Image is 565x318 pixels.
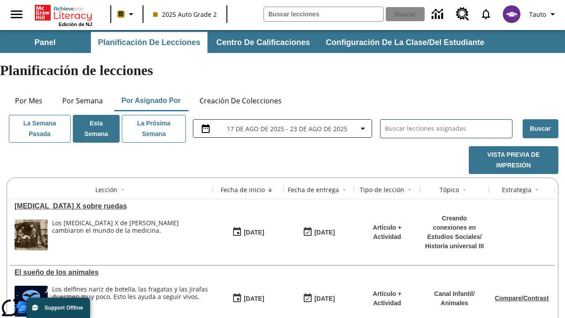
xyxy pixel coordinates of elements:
a: El sueño de los animales, Lecciones [15,269,208,276]
button: Por mes [7,90,51,111]
button: Escoja un nuevo avatar [497,3,526,26]
button: Centro de calificaciones [209,32,317,53]
p: Animales [434,299,475,308]
img: avatar image [503,5,520,23]
svg: Collapse Date Range Filter [358,123,368,134]
div: Tópico [440,185,459,194]
input: Buscar lecciones asignadas [385,122,512,135]
button: Por asignado por [114,90,188,111]
span: B [119,8,123,19]
button: Vista previa de impresión [469,146,558,174]
button: Creación de colecciones [192,90,289,111]
button: La próxima semana [122,115,186,143]
button: Sort [404,185,415,195]
button: La semana pasada [9,115,71,143]
button: Panel [1,32,89,53]
span: Support Offline [45,305,83,311]
button: Seleccione el intervalo de fechas opción del menú [197,123,368,134]
div: Los delfines nariz de botella, las fragatas y las jirafas duermen muy poco. Esto les ayuda a segu... [52,286,208,301]
button: Sort [117,185,128,195]
input: Buscar campo [264,7,383,21]
span: 2025 Auto Grade 2 [153,10,217,19]
button: Sort [459,185,470,195]
span: 17 de ago de 2025 - 23 de ago de 2025 [227,124,347,133]
a: Rayos X sobre ruedas, Lecciones [15,202,208,210]
img: Foto en blanco y negro de dos personas uniformadas colocando a un hombre en una máquina de rayos ... [15,220,48,250]
button: Planificación de lecciones [91,32,207,53]
div: Portada [35,3,92,27]
div: [DATE] [244,227,264,238]
p: Canal Infantil / [434,289,475,299]
button: 08/18/25: Primer día en que estuvo disponible la lección [229,290,267,307]
button: Esta semana [73,115,120,143]
button: Support Offline [26,298,90,318]
button: 08/18/25: Último día en que podrá accederse la lección [300,290,338,307]
button: Por semana [55,90,110,111]
div: Los rayos X de Marie Curie cambiaron el mundo de la medicina. [52,220,208,250]
div: Lección [95,185,117,194]
div: Rayos X sobre ruedas [15,202,208,210]
a: Compare/Contrast [495,295,549,302]
div: Fecha de inicio [221,185,265,194]
button: Boost El color de la clase es anaranjado claro. Cambiar el color de la clase. [114,6,140,22]
p: Artículo + Actividad [358,223,416,242]
div: [DATE] [314,293,335,304]
button: 08/20/25: Primer día en que estuvo disponible la lección [229,224,267,241]
button: Sort [531,185,542,195]
p: Creando conexiones en Estudios Sociales / [425,214,484,242]
span: Tauto [529,10,546,19]
div: [DATE] [244,293,264,304]
button: Abrir el menú lateral [4,1,30,27]
span: Edición de NJ [59,22,92,27]
div: El sueño de los animales [15,269,208,276]
button: Sort [265,185,275,195]
a: Centro de información [426,2,451,26]
img: Fotos de una fragata, dos delfines nariz de botella y una jirafa sobre un fondo de noche estrellada. [15,286,48,317]
div: [DATE] [314,227,335,238]
div: Tipo de lección [360,185,404,194]
p: Historia universal III [425,242,484,251]
button: Sort [339,185,350,195]
button: Buscar [523,119,558,138]
button: Perfil/Configuración [526,6,561,22]
a: Notificaciones [475,3,497,26]
a: Centro de recursos, Se abrirá en una pestaña nueva. [451,2,475,26]
div: Los [MEDICAL_DATA] X de [PERSON_NAME] cambiaron el mundo de la medicina. [52,220,208,235]
button: Configuración de la clase/del estudiante [319,32,491,53]
div: Los delfines nariz de botella, las fragatas y las jirafas duermen muy poco. Esto les ayuda a segu... [52,286,208,317]
a: Portada [35,4,92,22]
p: Artículo + Actividad [358,289,416,308]
button: 08/20/25: Último día en que podrá accederse la lección [300,224,338,241]
div: Estrategia [502,185,531,194]
div: Fecha de entrega [288,185,339,194]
